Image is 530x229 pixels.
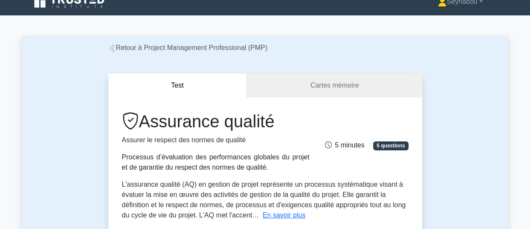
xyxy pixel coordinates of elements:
font: Retour à Project Management Professional (PMP) [116,44,268,51]
button: En savoir plus [263,210,306,220]
font: L'assurance qualité (AQ) en gestion de projet représente un processus systématique visant à évalu... [122,181,406,219]
font: Test [171,82,183,89]
a: Retour à Project Management Professional (PMP) [108,44,268,51]
font: 5 questions [377,143,405,149]
font: Cartes mémoire [310,82,359,89]
font: Assurance qualité [139,112,275,131]
font: Assurer le respect des normes de qualité [122,136,246,144]
font: 5 minutes [335,141,364,149]
font: En savoir plus [263,211,306,219]
font: Processus d’évaluation des performances globales du projet et de garantie du respect des normes d... [122,153,310,171]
